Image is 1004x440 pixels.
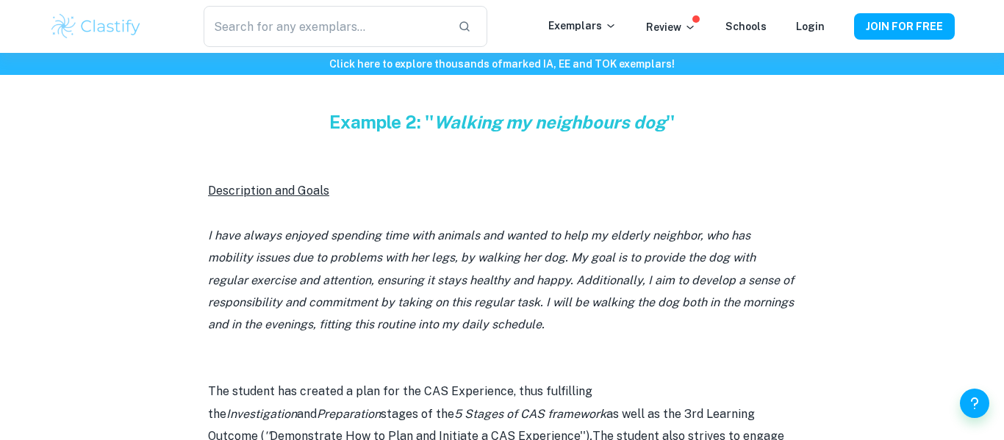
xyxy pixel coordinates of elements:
[725,21,767,32] a: Schools
[3,56,1001,72] h6: Click here to explore thousands of marked IA, EE and TOK exemplars !
[208,228,794,332] i: I have always enjoyed spending time with animals and wanted to help my elderly neighbor, who has ...
[434,112,666,132] i: Walking my neighbours dog
[854,13,955,40] button: JOIN FOR FREE
[208,184,329,198] u: Description and Goals
[548,18,617,34] p: Exemplars
[226,407,297,421] i: Investigation
[454,407,606,421] i: 5 Stages of CAS framework
[960,389,989,418] button: Help and Feedback
[317,407,381,421] i: Preparation
[49,12,143,41] img: Clastify logo
[646,19,696,35] p: Review
[204,6,446,47] input: Search for any exemplars...
[329,112,675,132] span: Example 2: '' ''
[796,21,825,32] a: Login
